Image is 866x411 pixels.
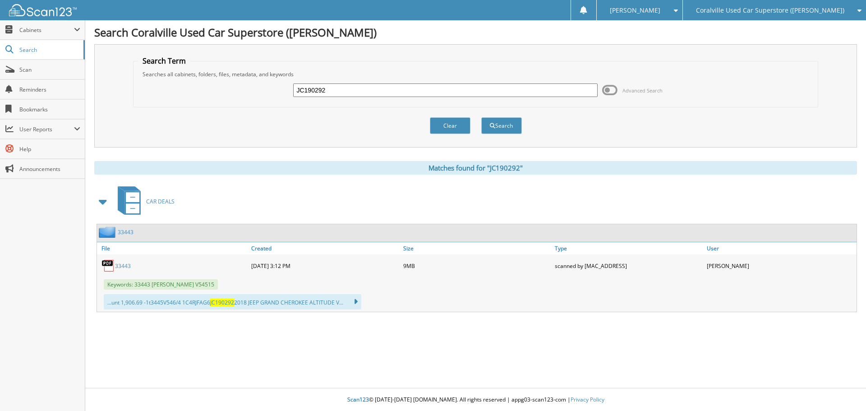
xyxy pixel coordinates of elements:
div: ...unt 1,906.69 -1t3445V546/4 1C4RJFAG6 2018 JEEP GRAND CHEROKEE ALTITUDE V... [104,294,361,309]
span: Bookmarks [19,106,80,113]
a: File [97,242,249,254]
a: Privacy Policy [571,396,604,403]
span: JC190292 [210,299,234,306]
a: Created [249,242,401,254]
span: CAR DEALS [146,198,175,205]
div: © [DATE]-[DATE] [DOMAIN_NAME]. All rights reserved | appg03-scan123-com | [85,389,866,411]
div: Matches found for "JC190292" [94,161,857,175]
span: Advanced Search [622,87,663,94]
span: Keywords: 33443 [PERSON_NAME] V54515 [104,279,218,290]
span: Cabinets [19,26,74,34]
iframe: Chat Widget [821,368,866,411]
span: Help [19,145,80,153]
a: User [705,242,857,254]
div: scanned by [MAC_ADDRESS] [553,257,705,275]
span: Reminders [19,86,80,93]
span: Search [19,46,79,54]
span: Coralville Used Car Superstore ([PERSON_NAME]) [696,8,844,13]
div: Searches all cabinets, folders, files, metadata, and keywords [138,70,814,78]
img: scan123-logo-white.svg [9,4,77,16]
legend: Search Term [138,56,190,66]
button: Search [481,117,522,134]
h1: Search Coralville Used Car Superstore ([PERSON_NAME]) [94,25,857,40]
a: CAR DEALS [112,184,175,219]
a: 33443 [115,262,131,270]
div: 9MB [401,257,553,275]
div: [PERSON_NAME] [705,257,857,275]
button: Clear [430,117,470,134]
img: folder2.png [99,226,118,238]
span: Scan [19,66,80,74]
a: Size [401,242,553,254]
a: 33443 [118,228,134,236]
span: [PERSON_NAME] [610,8,660,13]
img: PDF.png [101,259,115,272]
span: User Reports [19,125,74,133]
a: Type [553,242,705,254]
div: [DATE] 3:12 PM [249,257,401,275]
span: Scan123 [347,396,369,403]
span: Announcements [19,165,80,173]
